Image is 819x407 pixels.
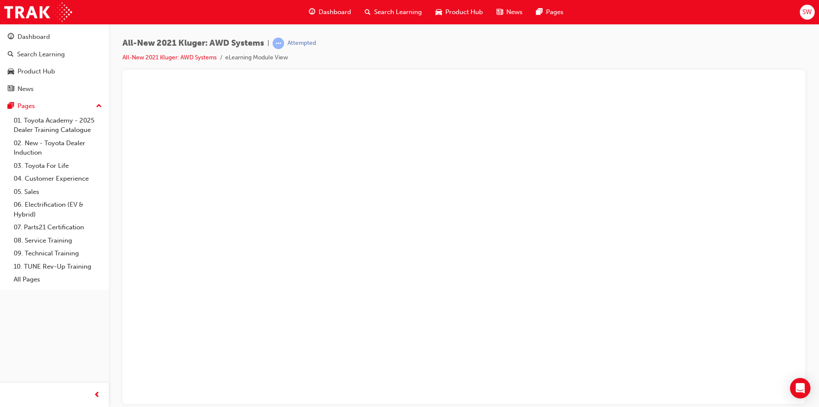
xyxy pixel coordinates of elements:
a: 01. Toyota Academy - 2025 Dealer Training Catalogue [10,114,105,137]
div: News [17,84,34,94]
a: Product Hub [3,64,105,79]
a: 02. New - Toyota Dealer Induction [10,137,105,159]
span: | [267,38,269,48]
span: Dashboard [319,7,351,17]
button: DashboardSearch LearningProduct HubNews [3,27,105,98]
a: news-iconNews [490,3,529,21]
a: News [3,81,105,97]
span: car-icon [8,68,14,76]
a: 09. Technical Training [10,247,105,260]
span: up-icon [96,101,102,112]
a: Search Learning [3,47,105,62]
span: SW [802,7,812,17]
span: pages-icon [536,7,543,18]
span: All-New 2021 Kluger: AWD Systems [122,38,264,48]
span: pages-icon [8,102,14,110]
a: 07. Parts21 Certification [10,221,105,234]
button: Pages [3,98,105,114]
a: 08. Service Training [10,234,105,247]
a: 04. Customer Experience [10,172,105,185]
span: news-icon [497,7,503,18]
a: guage-iconDashboard [302,3,358,21]
div: Open Intercom Messenger [790,378,810,398]
span: Pages [546,7,563,17]
span: guage-icon [8,33,14,41]
a: 05. Sales [10,185,105,199]
div: Dashboard [17,32,50,42]
a: All-New 2021 Kluger: AWD Systems [122,54,217,61]
span: Product Hub [445,7,483,17]
span: car-icon [436,7,442,18]
a: 03. Toyota For Life [10,159,105,173]
a: 10. TUNE Rev-Up Training [10,260,105,273]
li: eLearning Module View [225,53,288,63]
div: Search Learning [17,50,65,59]
span: News [506,7,523,17]
span: learningRecordVerb_ATTEMPT-icon [273,38,284,49]
div: Pages [17,101,35,111]
span: prev-icon [94,390,100,401]
a: All Pages [10,273,105,286]
div: Attempted [288,39,316,47]
span: Search Learning [374,7,422,17]
a: search-iconSearch Learning [358,3,429,21]
span: search-icon [365,7,371,18]
span: search-icon [8,51,14,59]
div: Product Hub [17,67,55,76]
a: 06. Electrification (EV & Hybrid) [10,198,105,221]
img: Trak [4,3,72,22]
button: SW [800,5,815,20]
a: Dashboard [3,29,105,45]
a: pages-iconPages [529,3,570,21]
a: car-iconProduct Hub [429,3,490,21]
span: news-icon [8,85,14,93]
span: guage-icon [309,7,315,18]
